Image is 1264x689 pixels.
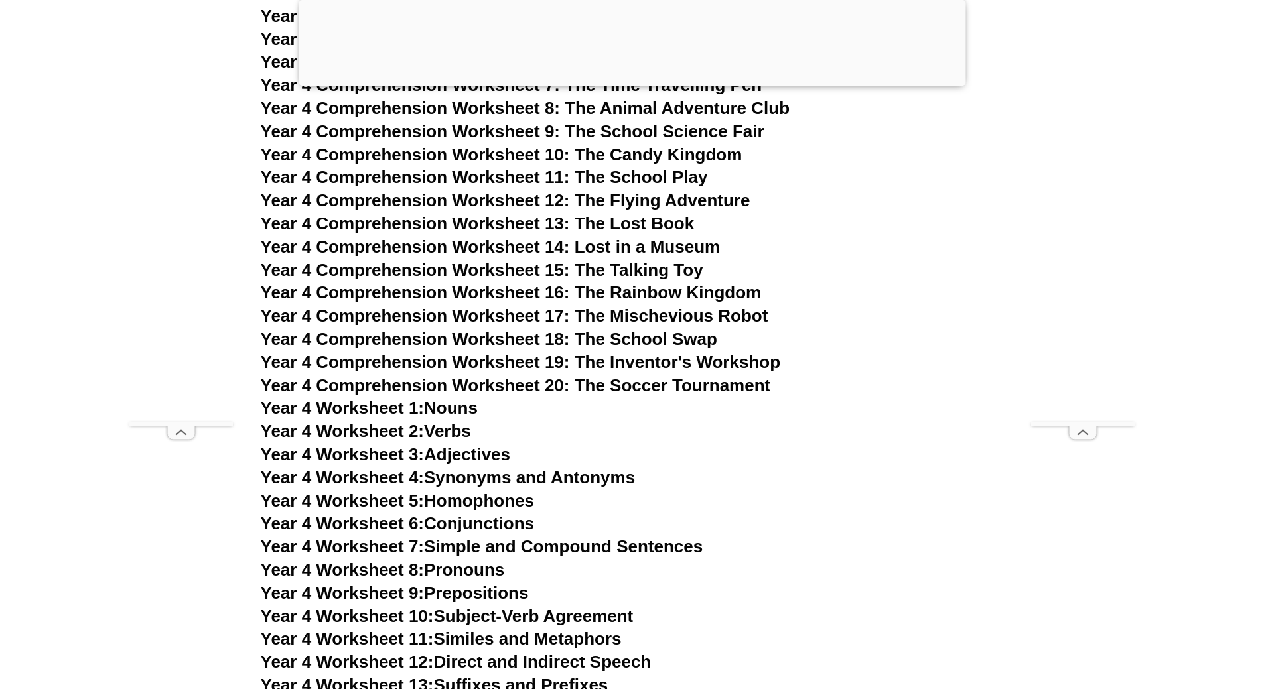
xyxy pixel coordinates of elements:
a: Year 4 Comprehension Worksheet 5: The Woolly Mammoth [261,29,743,49]
a: Year 4 Comprehension Worksheet 4: Lost in Time [261,6,666,26]
a: Year 4 Worksheet 4:Synonyms and Antonyms [261,468,636,487]
a: Year 4 Comprehension Worksheet 10: The Candy Kingdom [261,145,742,164]
a: Year 4 Worksheet 8:Pronouns [261,560,505,580]
a: Year 4 Worksheet 6:Conjunctions [261,513,535,533]
a: Year 4 Comprehension Worksheet 14: Lost in a Museum [261,237,721,257]
a: Year 4 Worksheet 12:Direct and Indirect Speech [261,652,652,672]
a: Year 4 Comprehension Worksheet 11: The School Play [261,167,708,187]
iframe: Advertisement [1031,34,1135,422]
span: Year 4 Worksheet 8: [261,560,425,580]
span: Year 4 Worksheet 4: [261,468,425,487]
span: Year 4 Worksheet 11: [261,629,434,649]
span: Year 4 Worksheet 6: [261,513,425,533]
iframe: Advertisement [129,34,233,422]
a: Year 4 Comprehension Worksheet 12: The Flying Adventure [261,190,750,210]
a: Year 4 Comprehension Worksheet 8: The Animal Adventure Club [261,98,790,118]
span: Year 4 Worksheet 10: [261,606,434,626]
a: Year 4 Worksheet 11:Similes and Metaphors [261,629,622,649]
a: Year 4 Comprehension Worksheet 7: The Time Travelling Pen [261,75,762,95]
a: Year 4 Comprehension Worksheet 6: The Magical Treehouse [261,52,755,72]
a: Year 4 Comprehension Worksheet 13: The Lost Book [261,214,695,233]
a: Year 4 Comprehension Worksheet 18: The School Swap [261,329,717,349]
span: Year 4 Worksheet 1: [261,398,425,418]
iframe: Chat Widget [1043,539,1264,689]
span: Year 4 Worksheet 7: [261,536,425,556]
a: Year 4 Comprehension Worksheet 15: The Talking Toy [261,260,703,280]
a: Year 4 Worksheet 1:Nouns [261,398,478,418]
span: Year 4 Worksheet 2: [261,421,425,441]
a: Year 4 Worksheet 3:Adjectives [261,444,511,464]
a: Year 4 Comprehension Worksheet 20: The Soccer Tournament [261,375,771,395]
a: Year 4 Worksheet 5:Homophones [261,491,535,511]
span: Year 4 Worksheet 9: [261,583,425,603]
span: Year 4 Worksheet 12: [261,652,434,672]
a: Year 4 Comprehension Worksheet 17: The Mischevious Robot [261,306,768,326]
a: Year 4 Worksheet 2:Verbs [261,421,471,441]
a: Year 4 Comprehension Worksheet 9: The School Science Fair [261,121,764,141]
a: Year 4 Comprehension Worksheet 16: The Rainbow Kingdom [261,282,762,302]
a: Year 4 Worksheet 10:Subject-Verb Agreement [261,606,634,626]
span: Year 4 Worksheet 3: [261,444,425,464]
a: Year 4 Worksheet 9:Prepositions [261,583,529,603]
span: Year 4 Worksheet 5: [261,491,425,511]
a: Year 4 Worksheet 7:Simple and Compound Sentences [261,536,703,556]
a: Year 4 Comprehension Worksheet 19: The Inventor's Workshop [261,352,781,372]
